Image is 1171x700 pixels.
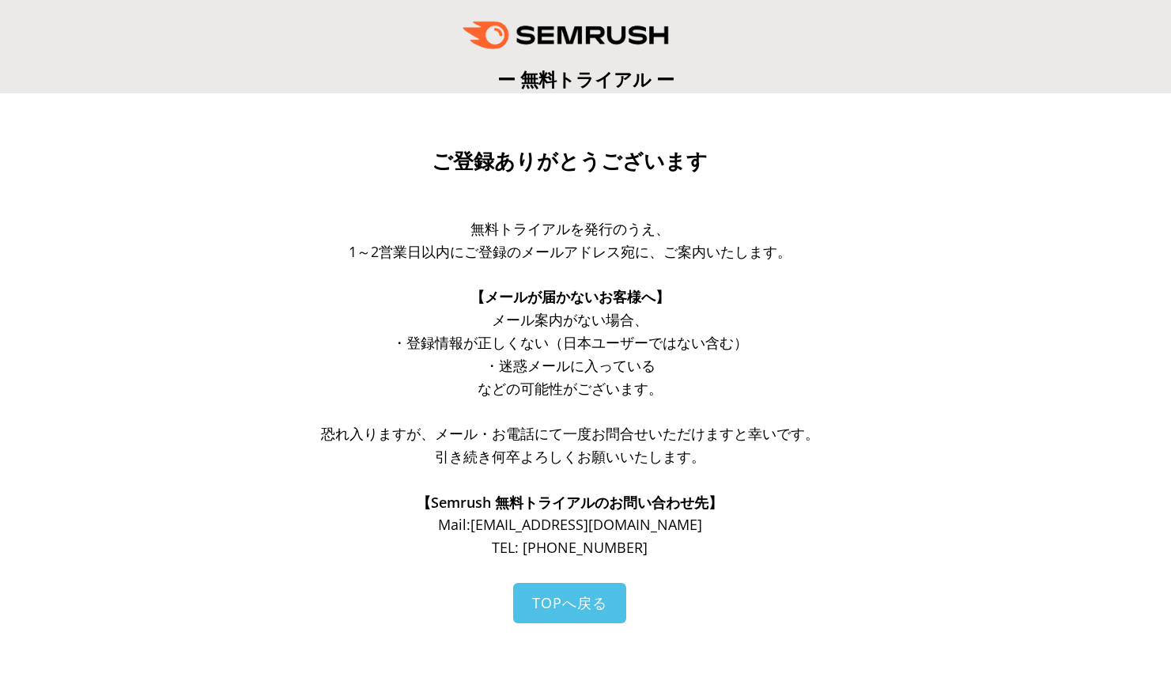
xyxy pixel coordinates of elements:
[470,219,670,238] span: 無料トライアルを発行のうえ、
[492,538,648,557] span: TEL: [PHONE_NUMBER]
[435,447,705,466] span: 引き続き何卒よろしくお願いいたします。
[349,242,791,261] span: 1～2営業日以内にご登録のメールアドレス宛に、ご案内いたします。
[417,493,723,512] span: 【Semrush 無料トライアルのお問い合わせ先】
[492,310,648,329] span: メール案内がない場合、
[470,287,670,306] span: 【メールが届かないお客様へ】
[532,593,607,612] span: TOPへ戻る
[497,66,674,92] span: ー 無料トライアル ー
[485,356,655,375] span: ・迷惑メールに入っている
[438,515,702,534] span: Mail: [EMAIL_ADDRESS][DOMAIN_NAME]
[478,379,663,398] span: などの可能性がございます。
[513,583,626,623] a: TOPへ戻る
[392,333,748,352] span: ・登録情報が正しくない（日本ユーザーではない含む）
[432,149,708,173] span: ご登録ありがとうございます
[321,424,819,443] span: 恐れ入りますが、メール・お電話にて一度お問合せいただけますと幸いです。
